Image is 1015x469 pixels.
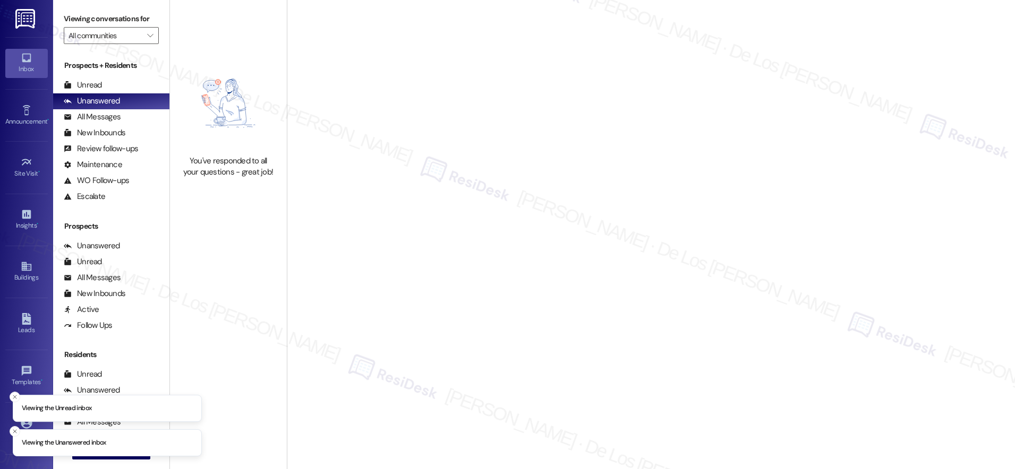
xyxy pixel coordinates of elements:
a: Inbox [5,49,48,77]
a: Leads [5,310,48,338]
div: Follow Ups [64,320,113,331]
div: Unanswered [64,95,120,107]
img: empty-state [182,56,275,150]
span: • [47,116,49,124]
div: Unread [64,256,102,267]
span: • [37,220,38,228]
div: Prospects [53,221,169,232]
i:  [147,31,153,40]
a: Templates • [5,362,48,390]
div: You've responded to all your questions - great job! [182,155,275,178]
img: ResiDesk Logo [15,9,37,29]
div: Active [64,304,99,315]
div: All Messages [64,111,121,123]
button: Close toast [10,392,20,402]
div: New Inbounds [64,288,125,299]
a: Buildings [5,257,48,286]
div: Maintenance [64,159,122,170]
label: Viewing conversations for [64,11,159,27]
a: Site Visit • [5,153,48,182]
div: Unanswered [64,385,120,396]
input: All communities [69,27,142,44]
div: New Inbounds [64,127,125,138]
div: Review follow-ups [64,143,138,154]
a: Account [5,414,48,442]
div: Unanswered [64,240,120,251]
div: All Messages [64,272,121,283]
div: Prospects + Residents [53,60,169,71]
div: Unread [64,369,102,380]
p: Viewing the Unanswered inbox [22,438,106,448]
a: Insights • [5,205,48,234]
span: • [41,377,42,384]
div: Unread [64,80,102,91]
p: Viewing the Unread inbox [22,404,91,413]
div: Escalate [64,191,105,202]
span: • [38,168,40,176]
div: WO Follow-ups [64,175,129,186]
div: Residents [53,349,169,360]
button: Close toast [10,426,20,437]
